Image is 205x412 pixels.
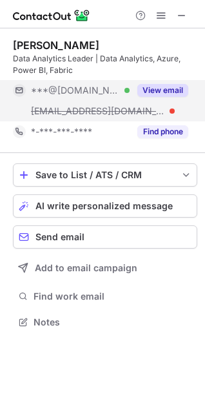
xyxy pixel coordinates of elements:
[34,316,192,328] span: Notes
[13,287,197,305] button: Find work email
[13,256,197,280] button: Add to email campaign
[13,313,197,331] button: Notes
[34,291,192,302] span: Find work email
[35,232,84,242] span: Send email
[13,225,197,249] button: Send email
[31,105,165,117] span: [EMAIL_ADDRESS][DOMAIN_NAME]
[137,84,188,97] button: Reveal Button
[35,170,175,180] div: Save to List / ATS / CRM
[13,163,197,187] button: save-profile-one-click
[31,85,120,96] span: ***@[DOMAIN_NAME]
[13,53,197,76] div: Data Analytics Leader | Data Analytics, Azure, Power BI, Fabric
[13,194,197,218] button: AI write personalized message
[13,39,99,52] div: [PERSON_NAME]
[13,8,90,23] img: ContactOut v5.3.10
[137,125,188,138] button: Reveal Button
[35,201,173,211] span: AI write personalized message
[35,263,137,273] span: Add to email campaign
